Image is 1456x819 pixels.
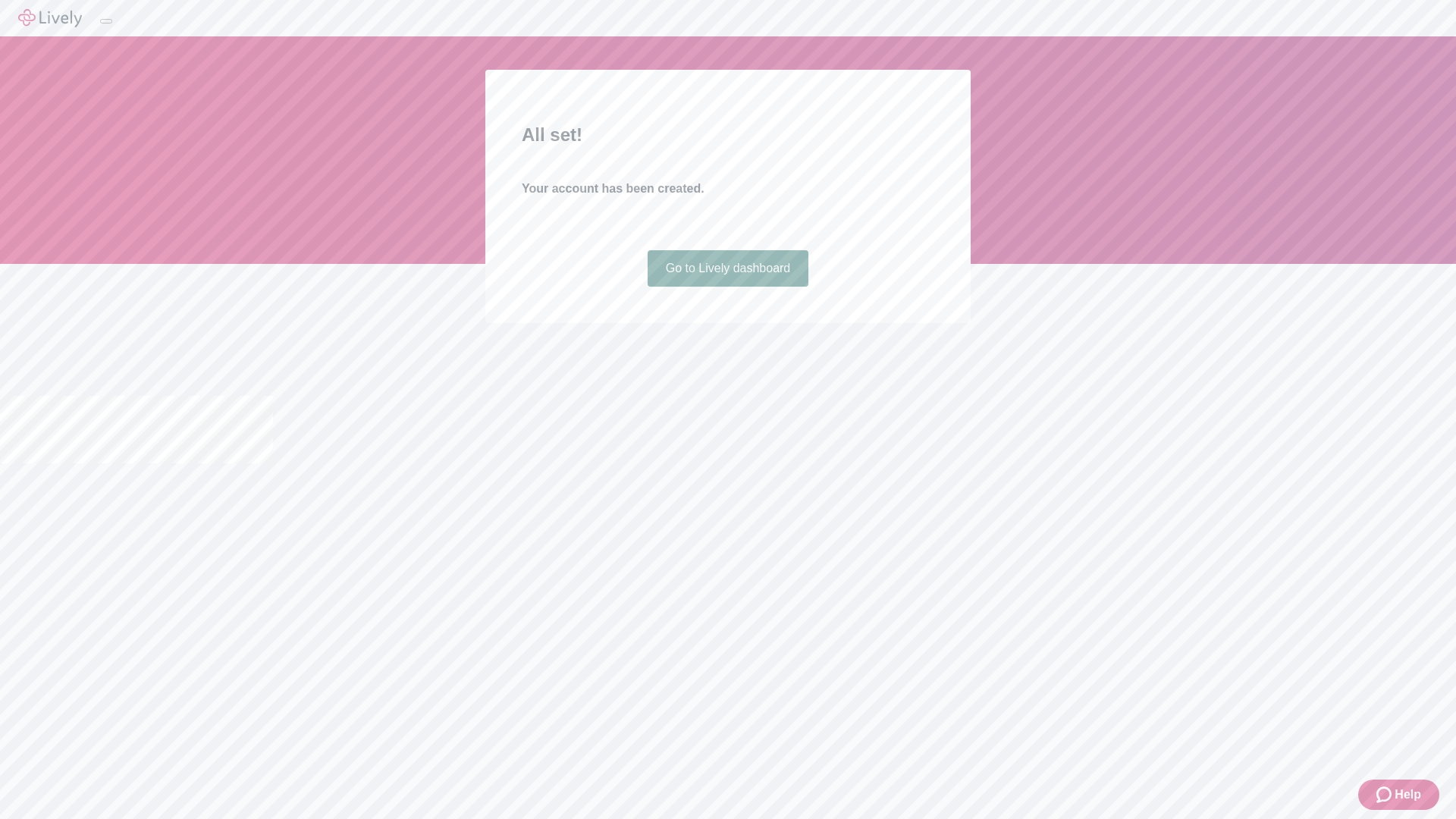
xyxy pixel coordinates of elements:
[1395,786,1421,804] span: Help
[522,180,934,198] h4: Your account has been created.
[648,250,809,287] a: Go to Lively dashboard
[1376,786,1395,804] svg: Zendesk support icon
[100,19,112,24] button: Log out
[18,9,82,27] img: Lively
[1358,780,1439,810] button: Zendesk support iconHelp
[522,121,934,149] h2: All set!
